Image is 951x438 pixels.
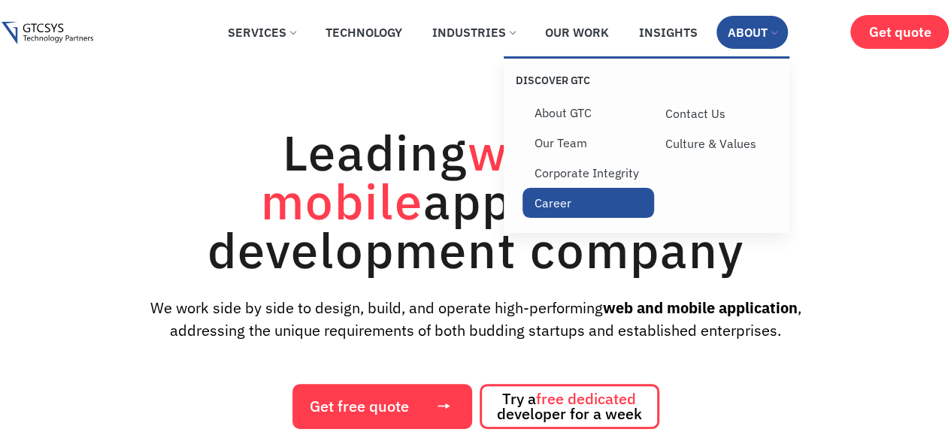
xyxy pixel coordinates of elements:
[850,15,949,49] a: Get quote
[480,384,659,429] a: Try afree dedicated developer for a week
[868,24,931,40] span: Get quote
[522,128,654,158] a: Our Team
[126,297,825,342] p: We work side by side to design, build, and operate high-performing , addressing the unique requir...
[654,98,786,128] a: Contact Us
[858,344,951,415] iframe: chat widget
[310,399,409,414] span: Get free quote
[314,16,413,49] a: Technology
[138,128,814,274] h1: Leading application development company
[654,128,786,159] a: Culture & Values
[522,188,654,218] a: Career
[536,388,636,409] span: free dedicated
[2,22,92,45] img: Gtcsys logo
[534,16,620,49] a: Our Work
[515,74,647,87] p: Discover GTC
[603,298,798,318] strong: web and mobile application
[628,16,709,49] a: Insights
[217,16,307,49] a: Services
[292,384,472,429] a: Get free quote
[497,391,642,421] span: Try a developer for a week
[421,16,526,49] a: Industries
[522,158,654,188] a: Corporate Integrity
[716,16,788,49] a: About
[522,98,654,128] a: About GTC
[261,120,668,233] span: web and mobile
